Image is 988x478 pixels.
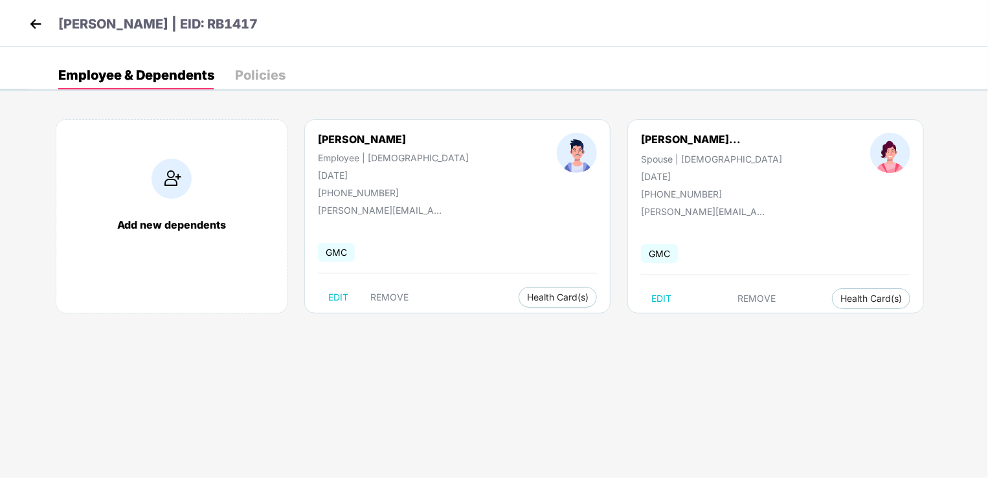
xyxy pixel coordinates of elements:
img: back [26,14,45,34]
div: [PERSON_NAME]... [641,133,741,146]
div: Policies [235,69,286,82]
div: [PERSON_NAME][EMAIL_ADDRESS][PERSON_NAME][DOMAIN_NAME] [318,205,447,216]
img: profileImage [557,133,597,173]
div: Employee | [DEMOGRAPHIC_DATA] [318,152,469,163]
button: Health Card(s) [832,288,910,309]
span: GMC [318,243,355,262]
div: Add new dependents [69,218,274,231]
span: GMC [641,244,678,263]
div: [DATE] [318,170,469,181]
div: Spouse | [DEMOGRAPHIC_DATA] [641,154,782,165]
div: [PHONE_NUMBER] [318,187,469,198]
div: [PERSON_NAME][EMAIL_ADDRESS][PERSON_NAME][DOMAIN_NAME] [641,206,770,217]
span: EDIT [651,293,671,304]
button: EDIT [641,288,682,309]
div: [DATE] [641,171,782,182]
button: REMOVE [360,287,419,308]
img: profileImage [870,133,910,173]
button: REMOVE [728,288,787,309]
span: EDIT [328,292,348,302]
span: REMOVE [738,293,776,304]
button: EDIT [318,287,359,308]
span: REMOVE [370,292,409,302]
button: Health Card(s) [519,287,597,308]
span: Health Card(s) [527,294,589,301]
span: Health Card(s) [840,295,902,302]
p: [PERSON_NAME] | EID: RB1417 [58,14,258,34]
div: [PERSON_NAME] [318,133,469,146]
div: Employee & Dependents [58,69,214,82]
img: addIcon [152,159,192,199]
div: [PHONE_NUMBER] [641,188,782,199]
